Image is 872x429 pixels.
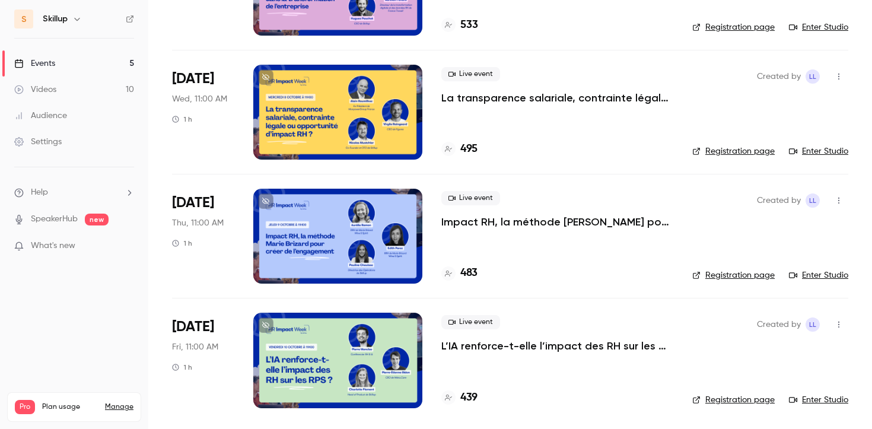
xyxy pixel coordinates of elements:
[441,191,500,205] span: Live event
[757,69,801,84] span: Created by
[14,186,134,199] li: help-dropdown-opener
[85,214,109,225] span: new
[14,136,62,148] div: Settings
[172,65,234,160] div: Oct 8 Wed, 11:00 AM (Europe/Paris)
[806,317,820,332] span: Louise Le Guillou
[441,91,673,105] a: La transparence salariale, contrainte légale ou opportunité d’impact RH ?
[441,390,478,406] a: 439
[692,269,775,281] a: Registration page
[42,402,98,412] span: Plan usage
[172,363,192,372] div: 1 h
[757,193,801,208] span: Created by
[172,189,234,284] div: Oct 9 Thu, 11:00 AM (Europe/Paris)
[692,145,775,157] a: Registration page
[441,315,500,329] span: Live event
[31,240,75,252] span: What's new
[692,394,775,406] a: Registration page
[31,186,48,199] span: Help
[14,110,67,122] div: Audience
[441,17,478,33] a: 533
[15,400,35,414] span: Pro
[809,317,816,332] span: LL
[789,394,848,406] a: Enter Studio
[172,69,214,88] span: [DATE]
[172,317,214,336] span: [DATE]
[806,69,820,84] span: Louise Le Guillou
[172,313,234,408] div: Oct 10 Fri, 11:00 AM (Europe/Paris)
[441,265,478,281] a: 483
[789,145,848,157] a: Enter Studio
[120,241,134,252] iframe: Noticeable Trigger
[172,193,214,212] span: [DATE]
[809,69,816,84] span: LL
[172,341,218,353] span: Fri, 11:00 AM
[441,67,500,81] span: Live event
[692,21,775,33] a: Registration page
[441,339,673,353] a: L’IA renforce-t-elle l’impact des RH sur les RPS ?
[21,13,27,26] span: S
[172,239,192,248] div: 1 h
[809,193,816,208] span: LL
[460,390,478,406] h4: 439
[43,13,68,25] h6: Skillup
[460,17,478,33] h4: 533
[757,317,801,332] span: Created by
[441,141,478,157] a: 495
[14,58,55,69] div: Events
[460,265,478,281] h4: 483
[31,213,78,225] a: SpeakerHub
[172,93,227,105] span: Wed, 11:00 AM
[172,115,192,124] div: 1 h
[806,193,820,208] span: Louise Le Guillou
[789,269,848,281] a: Enter Studio
[172,217,224,229] span: Thu, 11:00 AM
[105,402,133,412] a: Manage
[14,84,56,96] div: Videos
[789,21,848,33] a: Enter Studio
[460,141,478,157] h4: 495
[441,215,673,229] a: Impact RH, la méthode [PERSON_NAME] pour créer de l’engagement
